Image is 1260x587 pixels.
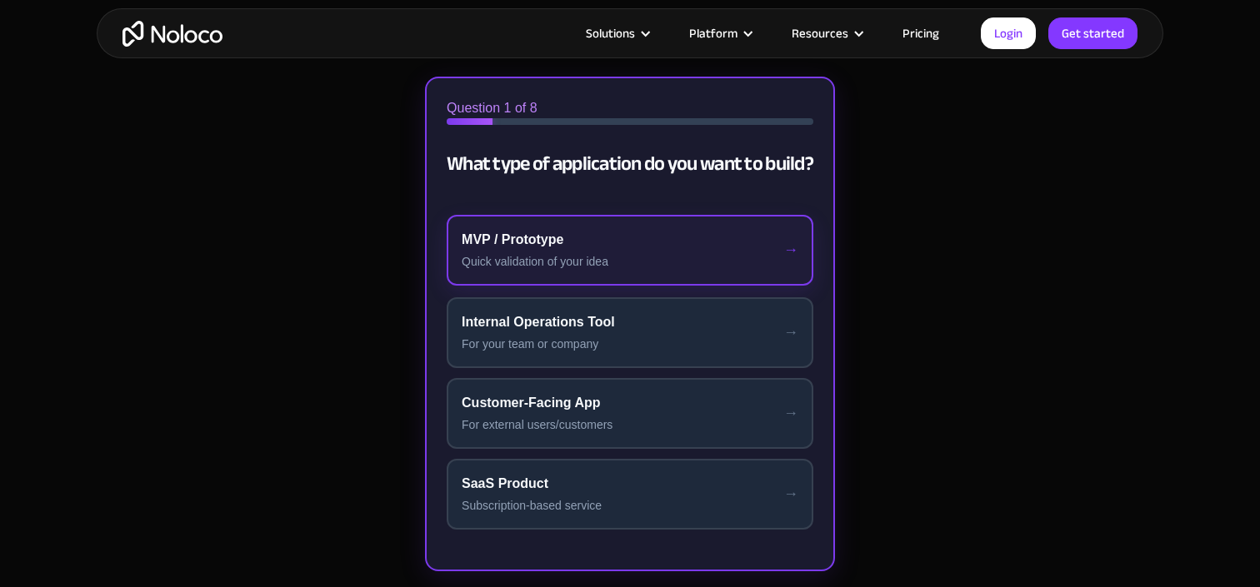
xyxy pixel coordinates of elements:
[447,378,813,449] button: Customer-Facing App For external users/customers
[668,22,771,44] div: Platform
[565,22,668,44] div: Solutions
[689,22,737,44] div: Platform
[122,21,222,47] a: home
[462,230,798,250] div: MVP / Prototype
[462,312,798,332] div: Internal Operations Tool
[462,497,798,515] div: Subscription-based service
[447,142,813,187] h2: What type of application do you want to build?
[771,22,882,44] div: Resources
[462,336,798,353] div: For your team or company
[447,98,537,118] span: Question 1 of 8
[462,393,798,413] div: Customer-Facing App
[462,474,798,494] div: SaaS Product
[462,253,798,271] div: Quick validation of your idea
[447,297,813,368] button: Internal Operations Tool For your team or company
[882,22,960,44] a: Pricing
[792,22,848,44] div: Resources
[981,17,1036,49] a: Login
[586,22,635,44] div: Solutions
[1048,17,1137,49] a: Get started
[447,215,813,286] button: MVP / Prototype Quick validation of your idea
[447,459,813,530] button: SaaS Product Subscription-based service
[462,416,798,434] div: For external users/customers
